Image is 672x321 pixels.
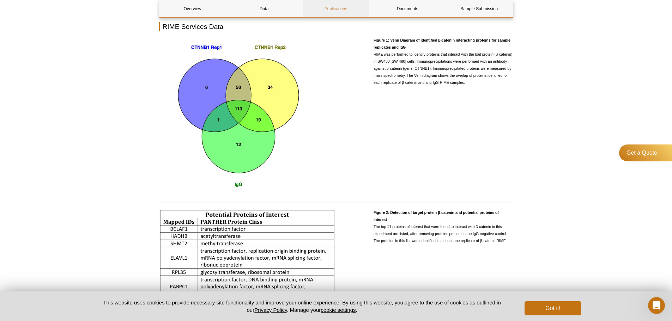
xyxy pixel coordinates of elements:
[321,307,356,313] button: cookie settings
[159,37,318,195] img: RIME Venn Data
[374,210,499,222] strong: Figure 2: Detection of target protein β-­catenin and potential proteins of interest
[648,297,665,314] iframe: Intercom live chat
[374,0,441,17] a: Documents
[231,0,297,17] a: Data
[159,0,226,17] a: Overview
[374,38,510,49] strong: Figure 1: Venn Diagram of identified β-­catenin interacting proteins for sample replicates and IgG
[91,299,513,314] p: This website uses cookies to provide necessary site functionality and improve your online experie...
[159,22,513,31] h2: RIME Services Data
[446,0,512,17] a: Sample Submission
[525,301,581,315] button: Got it!
[374,38,513,85] span: RIME was performed to identify proteins that interact with the bait protein (β-­catenin) in SW480...
[303,0,369,17] a: Publications
[159,37,318,197] a: Click for full size image
[254,307,287,313] a: Privacy Policy
[374,210,507,243] span: The top 11 proteins of interest that were found to interact with β-­catenin in this experiment ar...
[619,144,672,161] a: Get a Quote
